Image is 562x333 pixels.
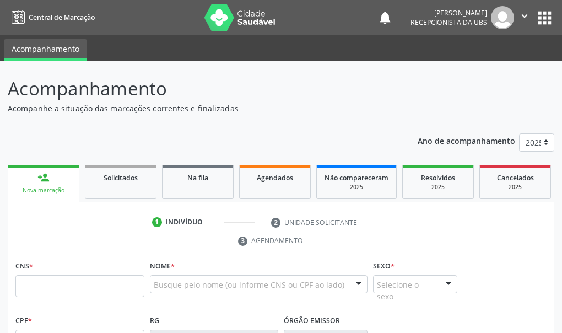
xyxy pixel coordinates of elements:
[154,279,344,291] span: Busque pelo nome (ou informe CNS ou CPF ao lado)
[325,183,388,191] div: 2025
[29,13,95,22] span: Central de Marcação
[377,10,393,25] button: notifications
[491,6,514,29] img: img
[187,173,208,182] span: Na fila
[418,133,515,147] p: Ano de acompanhamento
[15,258,33,275] label: CNS
[166,217,203,227] div: Indivíduo
[518,10,531,22] i: 
[410,183,466,191] div: 2025
[325,173,388,182] span: Não compareceram
[150,258,175,275] label: Nome
[410,8,487,18] div: [PERSON_NAME]
[4,39,87,61] a: Acompanhamento
[535,8,554,28] button: apps
[514,6,535,29] button: 
[37,171,50,184] div: person_add
[488,183,543,191] div: 2025
[152,217,162,227] div: 1
[15,186,72,195] div: Nova marcação
[497,173,534,182] span: Cancelados
[104,173,138,182] span: Solicitados
[8,75,390,103] p: Acompanhamento
[8,103,390,114] p: Acompanhe a situação das marcações correntes e finalizadas
[377,279,434,302] span: Selecione o sexo
[373,258,395,275] label: Sexo
[257,173,293,182] span: Agendados
[150,313,159,330] label: RG
[421,173,455,182] span: Resolvidos
[284,313,340,330] label: Órgão emissor
[8,8,95,26] a: Central de Marcação
[410,18,487,27] span: Recepcionista da UBS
